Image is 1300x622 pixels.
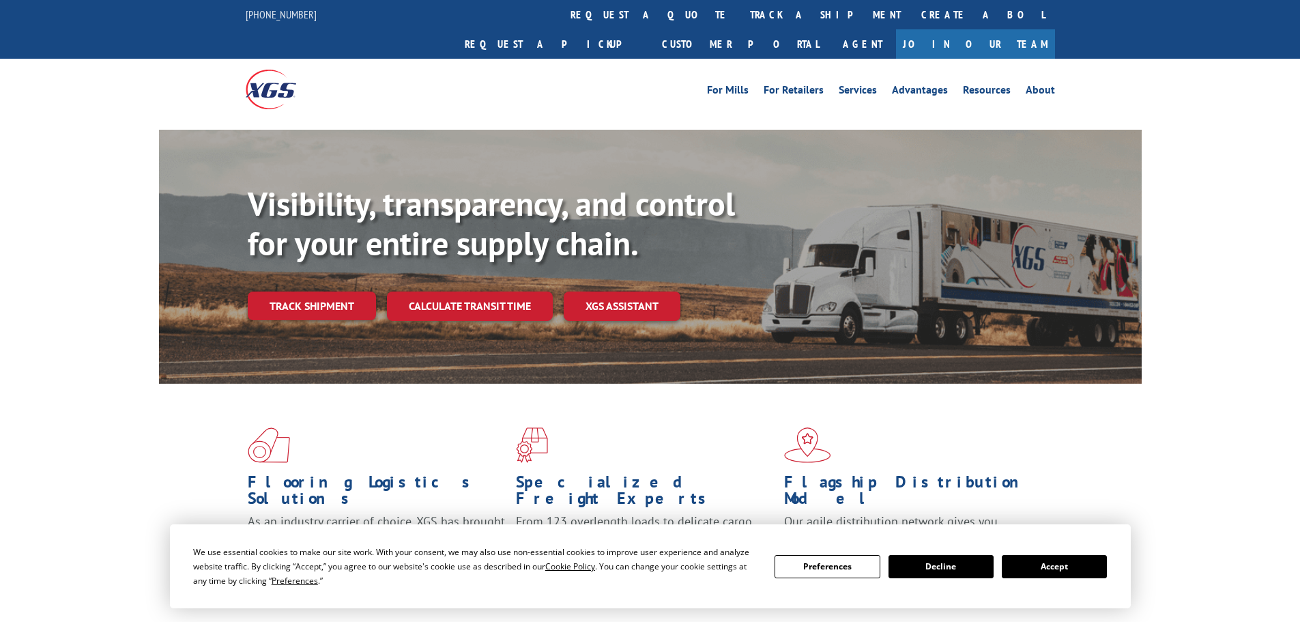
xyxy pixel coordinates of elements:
[248,427,290,463] img: xgs-icon-total-supply-chain-intelligence-red
[1026,85,1055,100] a: About
[889,555,994,578] button: Decline
[516,427,548,463] img: xgs-icon-focused-on-flooring-red
[839,85,877,100] a: Services
[248,513,505,562] span: As an industry carrier of choice, XGS has brought innovation and dedication to flooring logistics...
[248,292,376,320] a: Track shipment
[516,474,774,513] h1: Specialized Freight Experts
[248,182,735,264] b: Visibility, transparency, and control for your entire supply chain.
[516,513,774,574] p: From 123 overlength loads to delicate cargo, our experienced staff knows the best way to move you...
[454,29,652,59] a: Request a pickup
[896,29,1055,59] a: Join Our Team
[387,292,553,321] a: Calculate transit time
[545,561,595,572] span: Cookie Policy
[170,524,1131,608] div: Cookie Consent Prompt
[829,29,896,59] a: Agent
[564,292,680,321] a: XGS ASSISTANT
[892,85,948,100] a: Advantages
[1002,555,1107,578] button: Accept
[652,29,829,59] a: Customer Portal
[707,85,749,100] a: For Mills
[248,474,506,513] h1: Flooring Logistics Solutions
[272,575,318,586] span: Preferences
[784,427,831,463] img: xgs-icon-flagship-distribution-model-red
[764,85,824,100] a: For Retailers
[963,85,1011,100] a: Resources
[775,555,880,578] button: Preferences
[193,545,758,588] div: We use essential cookies to make our site work. With your consent, we may also use non-essential ...
[784,513,1035,546] span: Our agile distribution network gives you nationwide inventory management on demand.
[246,8,317,21] a: [PHONE_NUMBER]
[784,474,1042,513] h1: Flagship Distribution Model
